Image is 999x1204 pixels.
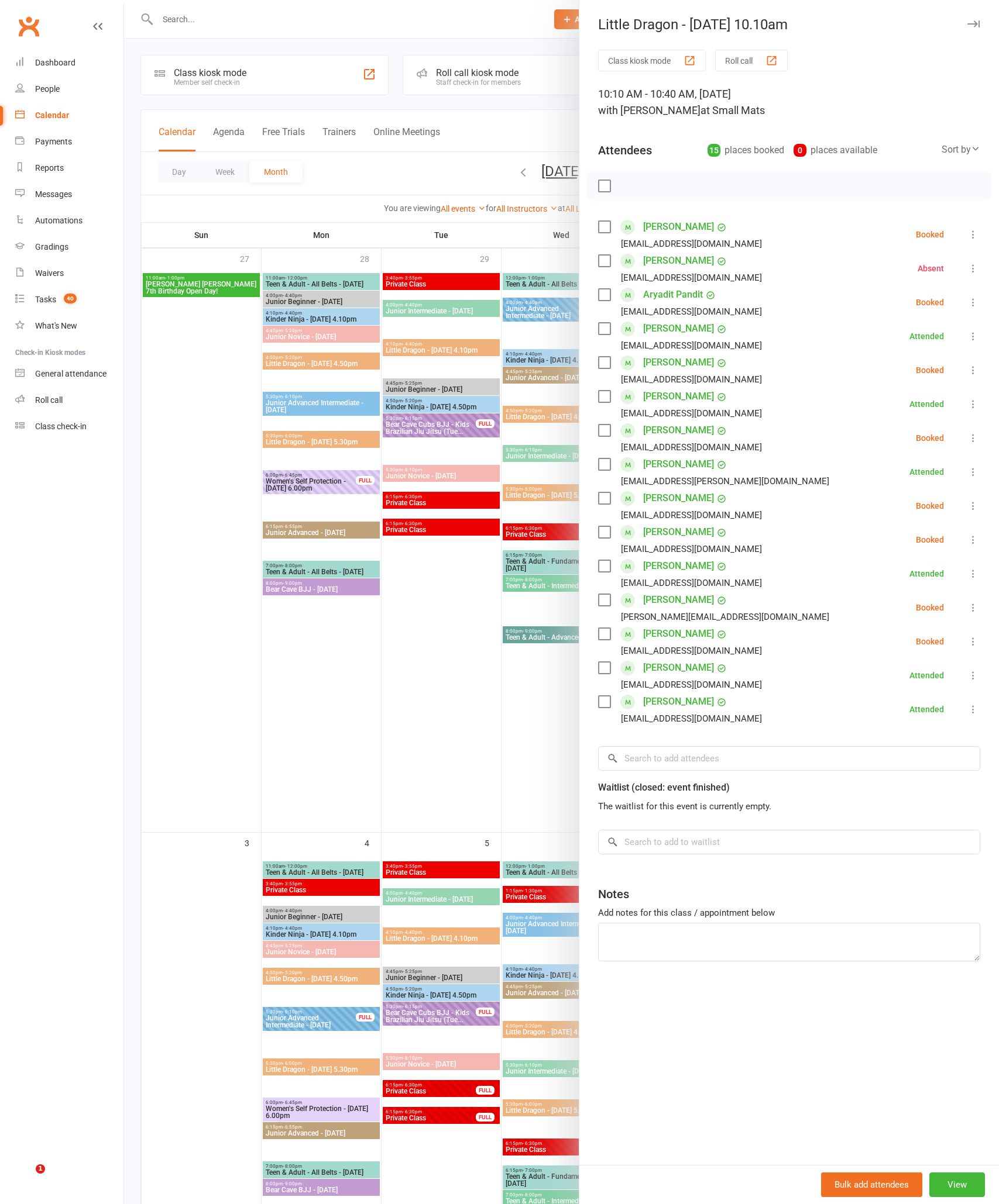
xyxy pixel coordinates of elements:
[909,570,944,578] div: Attended
[35,295,56,304] div: Tasks
[35,395,63,405] div: Roll call
[643,285,703,304] a: Aryadit Pandit
[643,319,714,338] a: [PERSON_NAME]
[621,304,762,319] div: [EMAIL_ADDRESS][DOMAIN_NAME]
[35,58,75,67] div: Dashboard
[643,455,714,474] a: [PERSON_NAME]
[916,502,944,510] div: Booked
[598,86,980,119] div: 10:10 AM - 10:40 AM, [DATE]
[598,50,706,71] button: Class kiosk mode
[909,705,944,713] div: Attended
[621,711,762,726] div: [EMAIL_ADDRESS][DOMAIN_NAME]
[621,372,762,387] div: [EMAIL_ADDRESS][DOMAIN_NAME]
[598,142,652,158] div: Attendees
[35,369,107,378] div: General attendance
[631,782,730,793] span: (closed: event finished)
[621,677,762,692] div: [EMAIL_ADDRESS][DOMAIN_NAME]
[35,321,77,330] div: What's New
[909,332,944,340] div: Attended
[916,536,944,544] div: Booked
[643,523,714,541] a: [PERSON_NAME]
[64,294,77,303] span: 40
[15,361,123,387] a: General attendance kiosk mode
[621,236,762,251] div: [EMAIL_ADDRESS][DOMAIN_NAME]
[598,779,732,796] div: Waitlist
[643,387,714,406] a: [PERSON_NAME]
[35,137,72,146] div: Payments
[621,474,829,489] div: [EMAIL_ADDRESS][PERSON_NAME][DOMAIN_NAME]
[909,671,944,679] div: Attended
[643,658,714,677] a: [PERSON_NAME]
[35,163,64,173] div: Reports
[15,260,123,287] a: Waivers
[598,886,629,902] div: Notes
[621,406,762,421] div: [EMAIL_ADDRESS][DOMAIN_NAME]
[14,12,43,41] a: Clubworx
[916,637,944,646] div: Booked
[621,643,762,658] div: [EMAIL_ADDRESS][DOMAIN_NAME]
[929,1172,985,1197] button: View
[708,142,784,158] div: places booked
[579,16,999,33] div: Little Dragon - [DATE] 10.10am
[916,298,944,306] div: Booked
[643,625,714,643] a: [PERSON_NAME]
[916,366,944,374] div: Booked
[643,557,714,575] a: [PERSON_NAME]
[701,104,765,116] span: at Small Mats
[918,264,944,272] div: Absent
[35,268,64,278] div: Waivers
[916,603,944,612] div: Booked
[598,830,980,854] input: Search to add to waitlist
[35,111,69,120] div: Calendar
[598,746,980,771] input: Search to add attendees
[643,421,714,440] a: [PERSON_NAME]
[643,251,714,270] a: [PERSON_NAME]
[715,50,788,71] button: Roll call
[621,270,762,285] div: [EMAIL_ADDRESS][DOMAIN_NAME]
[643,489,714,508] a: [PERSON_NAME]
[15,155,123,181] a: Reports
[35,422,87,431] div: Class check-in
[15,313,123,339] a: What's New
[643,353,714,372] a: [PERSON_NAME]
[15,50,123,76] a: Dashboard
[15,287,123,313] a: Tasks 40
[598,104,701,116] span: with [PERSON_NAME]
[598,906,980,920] div: Add notes for this class / appointment below
[916,434,944,442] div: Booked
[12,1164,40,1192] iframe: Intercom live chat
[621,508,762,523] div: [EMAIL_ADDRESS][DOMAIN_NAME]
[643,591,714,609] a: [PERSON_NAME]
[621,440,762,455] div: [EMAIL_ADDRESS][DOMAIN_NAME]
[15,413,123,440] a: Class kiosk mode
[35,242,68,251] div: Gradings
[794,142,877,158] div: places available
[621,338,762,353] div: [EMAIL_ADDRESS][DOMAIN_NAME]
[35,84,60,94] div: People
[821,1172,922,1197] button: Bulk add attendees
[621,609,829,625] div: [PERSON_NAME][EMAIL_ADDRESS][DOMAIN_NAME]
[15,387,123,413] a: Roll call
[15,234,123,260] a: Gradings
[35,189,72,199] div: Messages
[36,1164,45,1174] span: 1
[621,575,762,591] div: [EMAIL_ADDRESS][DOMAIN_NAME]
[643,692,714,711] a: [PERSON_NAME]
[15,181,123,208] a: Messages
[909,400,944,408] div: Attended
[794,144,806,157] div: 0
[942,142,980,157] div: Sort by
[35,216,83,225] div: Automations
[15,208,123,234] a: Automations
[643,218,714,236] a: [PERSON_NAME]
[15,102,123,129] a: Calendar
[15,76,123,102] a: People
[708,144,720,157] div: 15
[15,129,123,155] a: Payments
[621,541,762,557] div: [EMAIL_ADDRESS][DOMAIN_NAME]
[909,468,944,476] div: Attended
[598,799,980,813] div: The waitlist for this event is currently empty.
[916,230,944,239] div: Booked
